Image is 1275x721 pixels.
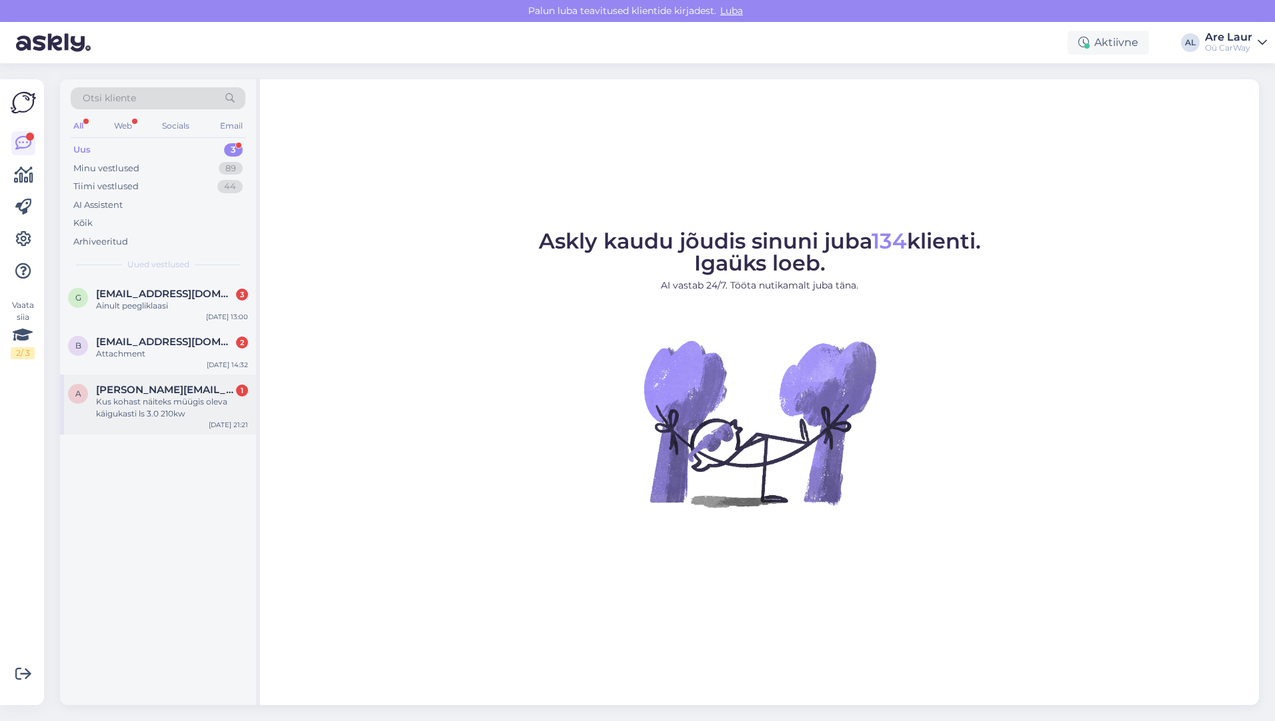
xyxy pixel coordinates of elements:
div: Socials [159,117,192,135]
div: AI Assistent [73,199,123,212]
div: Attachment [96,348,248,360]
div: [DATE] 14:32 [207,360,248,370]
div: 2 [236,337,248,349]
div: Uus [73,143,91,157]
div: All [71,117,86,135]
div: Are Laur [1205,32,1252,43]
p: AI vastab 24/7. Tööta nutikamalt juba täna. [539,279,981,293]
img: No Chat active [640,303,880,543]
img: Askly Logo [11,90,36,115]
span: Luba [716,5,747,17]
span: b [75,341,81,351]
div: 3 [236,289,248,301]
div: 89 [219,162,243,175]
div: Aktiivne [1068,31,1149,55]
div: Kõik [73,217,93,230]
div: 44 [217,180,243,193]
div: Arhiveeritud [73,235,128,249]
div: 3 [224,143,243,157]
span: Uued vestlused [127,259,189,271]
span: 134 [872,228,907,254]
span: andres.loss@mail.ee [96,384,235,396]
div: [DATE] 13:00 [206,312,248,322]
div: AL [1181,33,1200,52]
span: germo.ts@gmail.com [96,288,235,300]
span: a [75,388,81,398]
span: Otsi kliente [83,91,136,105]
div: Oü CarWay [1205,43,1252,53]
div: 1 [236,384,248,396]
div: Minu vestlused [73,162,139,175]
a: Are LaurOü CarWay [1205,32,1267,53]
div: Web [111,117,135,135]
div: Tiimi vestlused [73,180,139,193]
span: balashovandrey0@gmail.com [96,336,235,348]
span: Askly kaudu jõudis sinuni juba klienti. Igaüks loeb. [539,228,981,276]
div: Vaata siia [11,299,35,359]
div: Email [217,117,245,135]
div: Kus kohast näiteks müügis oleva käigukasti ls 3.0 210kw [96,396,248,420]
div: 2 / 3 [11,347,35,359]
div: Ainult peegliklaasi [96,300,248,312]
span: g [75,293,81,303]
div: [DATE] 21:21 [209,420,248,430]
